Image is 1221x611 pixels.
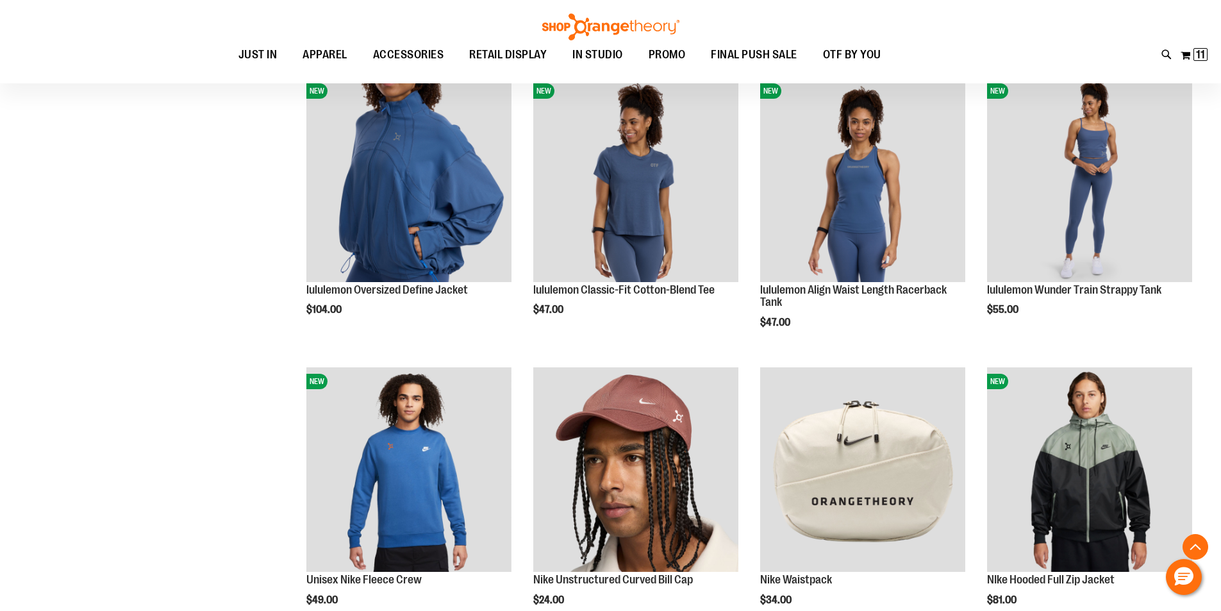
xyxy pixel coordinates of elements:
a: RETAIL DISPLAY [456,40,560,70]
span: $47.00 [760,317,792,328]
a: lululemon Oversized Define JacketNEW [306,77,511,284]
span: $104.00 [306,304,344,315]
span: $34.00 [760,594,793,606]
span: NEW [760,83,781,99]
img: Unisex Nike Fleece Crew [306,367,511,573]
span: RETAIL DISPLAY [469,40,547,69]
span: 11 [1196,48,1205,61]
span: NEW [306,374,328,389]
a: Nike Waistpack [760,573,832,586]
span: OTF BY YOU [823,40,881,69]
a: IN STUDIO [560,40,636,70]
span: NEW [987,83,1008,99]
img: lululemon Align Waist Length Racerback Tank [760,77,965,282]
a: PROMO [636,40,699,70]
a: lululemon Wunder Train Strappy Tank [987,283,1161,296]
span: NEW [533,83,554,99]
a: NIke Hooded Full Zip Jacket [987,573,1115,586]
a: Nike Unstructured Curved Bill Cap [533,367,738,574]
a: NIke Hooded Full Zip JacketNEW [987,367,1192,574]
img: Nike Waistpack [760,367,965,573]
a: Unisex Nike Fleece CrewNEW [306,367,511,574]
img: Shop Orangetheory [540,13,681,40]
a: Nike Unstructured Curved Bill Cap [533,573,693,586]
img: lululemon Wunder Train Strappy Tank [987,77,1192,282]
div: product [981,71,1199,349]
span: $81.00 [987,594,1018,606]
a: Unisex Nike Fleece Crew [306,573,422,586]
img: Nike Unstructured Curved Bill Cap [533,367,738,573]
a: ACCESSORIES [360,40,457,70]
span: $49.00 [306,594,340,606]
a: JUST IN [226,40,290,70]
div: product [300,71,518,349]
span: APPAREL [303,40,347,69]
span: NEW [306,83,328,99]
a: lululemon Classic-Fit Cotton-Blend TeeNEW [533,77,738,284]
a: OTF BY YOU [810,40,894,70]
div: product [754,71,972,361]
img: lululemon Classic-Fit Cotton-Blend Tee [533,77,738,282]
span: $47.00 [533,304,565,315]
img: NIke Hooded Full Zip Jacket [987,367,1192,573]
img: lululemon Oversized Define Jacket [306,77,511,282]
a: APPAREL [290,40,360,69]
a: lululemon Classic-Fit Cotton-Blend Tee [533,283,715,296]
span: IN STUDIO [572,40,623,69]
span: $55.00 [987,304,1020,315]
span: $24.00 [533,594,566,606]
a: Nike Waistpack [760,367,965,574]
button: Hello, have a question? Let’s chat. [1166,559,1202,595]
span: JUST IN [238,40,278,69]
a: lululemon Oversized Define Jacket [306,283,468,296]
span: PROMO [649,40,686,69]
span: NEW [987,374,1008,389]
div: product [527,71,745,349]
a: lululemon Align Waist Length Racerback TankNEW [760,77,965,284]
a: FINAL PUSH SALE [698,40,810,70]
a: lululemon Align Waist Length Racerback Tank [760,283,947,309]
button: Back To Top [1183,534,1208,560]
a: lululemon Wunder Train Strappy TankNEW [987,77,1192,284]
span: ACCESSORIES [373,40,444,69]
span: FINAL PUSH SALE [711,40,797,69]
